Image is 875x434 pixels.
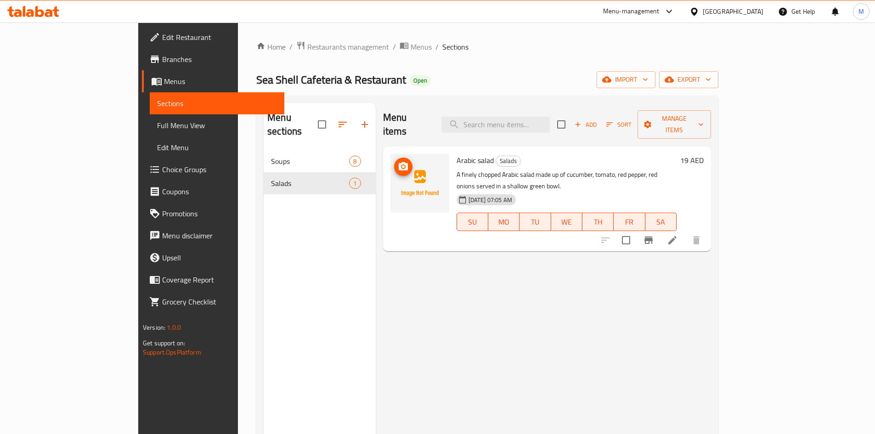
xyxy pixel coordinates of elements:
[600,118,638,132] span: Sort items
[312,115,332,134] span: Select all sections
[586,215,610,229] span: TH
[350,179,360,188] span: 1
[519,213,551,231] button: TU
[162,208,277,219] span: Promotions
[162,164,277,175] span: Choice Groups
[142,291,284,313] a: Grocery Checklist
[649,215,673,229] span: SA
[457,213,488,231] button: SU
[349,156,361,167] div: items
[142,225,284,247] a: Menu disclaimer
[142,247,284,269] a: Upsell
[143,346,201,358] a: Support.OpsPlatform
[150,92,284,114] a: Sections
[457,153,494,167] span: Arabic salad
[496,156,521,167] div: Salads
[604,74,648,85] span: import
[400,41,432,53] a: Menus
[142,180,284,203] a: Coupons
[666,74,711,85] span: export
[703,6,763,17] div: [GEOGRAPHIC_DATA]
[551,213,582,231] button: WE
[552,115,571,134] span: Select section
[645,113,704,136] span: Manage items
[523,215,547,229] span: TU
[142,26,284,48] a: Edit Restaurant
[442,41,469,52] span: Sections
[680,154,704,167] h6: 19 AED
[582,213,614,231] button: TH
[492,215,516,229] span: MO
[142,269,284,291] a: Coverage Report
[150,136,284,158] a: Edit Menu
[461,215,485,229] span: SU
[606,119,632,130] span: Sort
[289,41,293,52] li: /
[573,119,598,130] span: Add
[604,118,634,132] button: Sort
[411,41,432,52] span: Menus
[597,71,655,88] button: import
[617,215,641,229] span: FR
[383,111,431,138] h2: Menu items
[150,114,284,136] a: Full Menu View
[264,150,375,172] div: Soups8
[264,172,375,194] div: Salads1
[645,213,677,231] button: SA
[162,186,277,197] span: Coupons
[157,98,277,109] span: Sections
[264,147,375,198] nav: Menu sections
[638,110,711,139] button: Manage items
[603,6,660,17] div: Menu-management
[555,215,579,229] span: WE
[457,169,677,192] p: A finely chopped Arabic salad made up of cucumber, tomato, red pepper, red onions served in a sha...
[571,118,600,132] button: Add
[685,229,707,251] button: delete
[162,296,277,307] span: Grocery Checklist
[271,178,349,189] span: Salads
[571,118,600,132] span: Add item
[157,142,277,153] span: Edit Menu
[393,41,396,52] li: /
[143,337,185,349] span: Get support on:
[162,230,277,241] span: Menu disclaimer
[162,54,277,65] span: Branches
[307,41,389,52] span: Restaurants management
[496,156,520,166] span: Salads
[162,252,277,263] span: Upsell
[162,32,277,43] span: Edit Restaurant
[162,274,277,285] span: Coverage Report
[614,213,645,231] button: FR
[410,77,431,85] span: Open
[164,76,277,87] span: Menus
[488,213,519,231] button: MO
[349,178,361,189] div: items
[157,120,277,131] span: Full Menu View
[441,117,550,133] input: search
[332,113,354,135] span: Sort sections
[256,41,718,53] nav: breadcrumb
[142,48,284,70] a: Branches
[667,235,678,246] a: Edit menu item
[410,75,431,86] div: Open
[142,158,284,180] a: Choice Groups
[858,6,864,17] span: M
[267,111,317,138] h2: Menu sections
[142,70,284,92] a: Menus
[350,157,360,166] span: 8
[354,113,376,135] button: Add section
[296,41,389,53] a: Restaurants management
[465,196,516,204] span: [DATE] 07:05 AM
[390,154,449,213] img: Arabic salad
[256,69,406,90] span: Sea Shell Cafeteria & Restaurant
[394,158,412,176] button: upload picture
[143,321,165,333] span: Version:
[142,203,284,225] a: Promotions
[271,156,349,167] span: Soups
[167,321,181,333] span: 1.0.0
[638,229,660,251] button: Branch-specific-item
[659,71,718,88] button: export
[616,231,636,250] span: Select to update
